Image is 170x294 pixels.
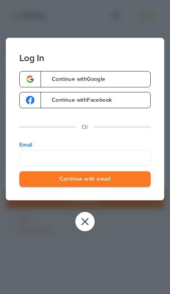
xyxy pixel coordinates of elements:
[19,92,151,108] a: google-logoContinue withFacebook
[44,97,112,103] span: Continue with Facebook
[82,122,88,132] p: Or
[26,96,34,104] img: google-logo
[44,77,105,82] span: Continue with Google
[19,171,151,187] button: Continue with email
[75,212,95,231] button: Close
[26,75,34,84] img: google-logo
[19,150,151,166] input: Email Address
[19,71,151,87] a: google-logoContinue withGoogle
[19,38,151,63] h3: Log In
[19,141,151,149] label: Email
